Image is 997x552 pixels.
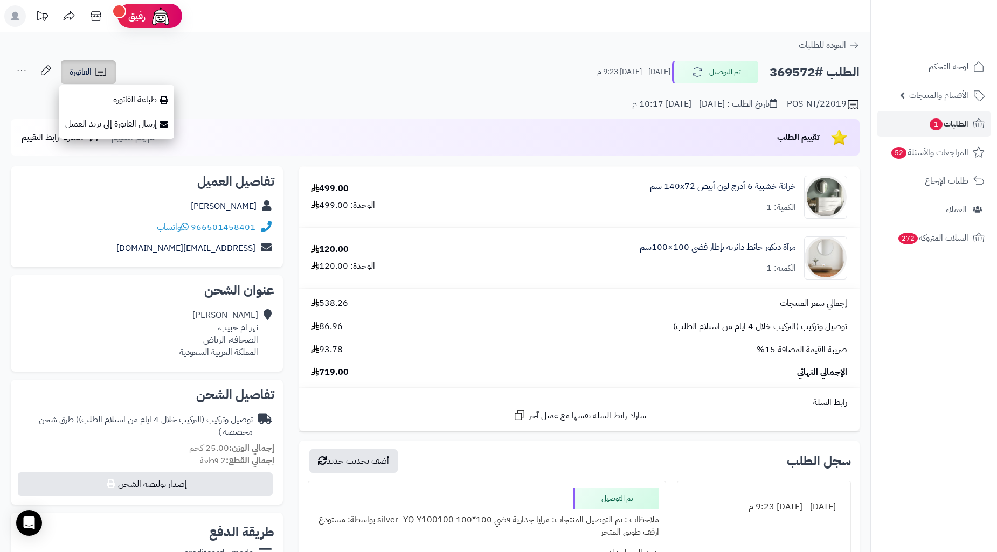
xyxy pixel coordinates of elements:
[529,410,646,422] span: شارك رابط السلة نفسها مع عميل آخر
[19,388,274,401] h2: تفاصيل الشحن
[128,10,146,23] span: رفيق
[890,145,968,160] span: المراجعات والأسئلة
[766,201,796,214] div: الكمية: 1
[672,61,758,83] button: تم التوصيل
[150,5,171,27] img: ai-face.png
[191,200,257,213] a: [PERSON_NAME]
[513,409,646,422] a: شارك رابط السلة نفسها مع عميل آخر
[311,297,348,310] span: 538.26
[777,131,820,144] span: تقييم الطلب
[799,39,846,52] span: العودة للطلبات
[59,88,174,112] a: طباعة الفاتورة
[877,225,991,251] a: السلات المتروكة272
[315,509,659,543] div: ملاحظات : تم التوصيل المنتجات: مرايا جدارية فضي 100*100 silver -YQ-Y100100 بواسطة: مستودع ارفف طو...
[311,366,349,379] span: 719.00
[877,111,991,137] a: الطلبات1
[787,98,860,111] div: POS-NT/22019
[70,66,92,79] span: الفاتورة
[787,455,851,467] h3: سجل الطلب
[877,139,991,165] a: المراجعات والأسئلة52
[229,442,274,455] strong: إجمالي الوزن:
[61,60,116,84] a: الفاتورة
[19,414,253,438] div: توصيل وتركيب (التركيب خلال 4 ايام من استلام الطلب)
[877,197,991,222] a: العملاء
[930,118,943,130] span: 1
[770,61,860,83] h2: الطلب #369572
[898,233,918,244] span: 272
[303,396,855,409] div: رابط السلة
[209,526,274,539] h2: طريقة الدفع
[39,413,253,438] span: ( طرق شحن مخصصة )
[909,88,968,103] span: الأقسام والمنتجات
[22,131,102,144] a: مشاركة رابط التقييم
[632,98,777,110] div: تاريخ الطلب : [DATE] - [DATE] 10:17 م
[116,242,255,255] a: [EMAIL_ADDRESS][DOMAIN_NAME]
[684,497,844,518] div: [DATE] - [DATE] 9:23 م
[179,309,258,358] div: [PERSON_NAME] نهر ام حبيب، الصحافه، الرياض المملكة العربية السعودية
[311,320,343,333] span: 86.96
[780,297,847,310] span: إجمالي سعر المنتجات
[929,59,968,74] span: لوحة التحكم
[189,442,274,455] small: 25.00 كجم
[59,112,174,136] a: إرسال الفاتورة إلى بريد العميل
[891,147,906,159] span: 52
[16,510,42,536] div: Open Intercom Messenger
[799,39,860,52] a: العودة للطلبات
[640,241,796,254] a: مرآة ديكور حائط دائرية بإطار فضي 100×100سم
[877,168,991,194] a: طلبات الإرجاع
[805,176,847,219] img: 1746709299-1702541934053-68567865785768-1000x1000-90x90.jpg
[766,262,796,275] div: الكمية: 1
[897,230,968,246] span: السلات المتروكة
[200,454,274,467] small: 2 قطعة
[18,472,273,496] button: إصدار بوليصة الشحن
[191,221,255,234] a: 966501458401
[309,449,398,473] button: أضف تحديث جديد
[157,221,189,234] a: واتساب
[877,54,991,80] a: لوحة التحكم
[19,284,274,297] h2: عنوان الشحن
[311,344,343,356] span: 93.78
[226,454,274,467] strong: إجمالي القطع:
[311,260,375,272] div: الوحدة: 120.00
[757,344,847,356] span: ضريبة القيمة المضافة 15%
[19,175,274,188] h2: تفاصيل العميل
[573,488,659,509] div: تم التوصيل
[924,29,987,52] img: logo-2.png
[925,173,968,188] span: طلبات الإرجاع
[29,5,56,30] a: تحديثات المنصة
[946,202,967,217] span: العملاء
[929,116,968,131] span: الطلبات
[805,236,847,280] img: 1753785297-1-90x90.jpg
[673,320,847,333] span: توصيل وتركيب (التركيب خلال 4 ايام من استلام الطلب)
[650,180,796,193] a: خزانة خشبية 6 أدرج لون أبيض 140x72 سم
[311,199,375,212] div: الوحدة: 499.00
[797,366,847,379] span: الإجمالي النهائي
[311,243,349,256] div: 120.00
[597,67,670,78] small: [DATE] - [DATE] 9:23 م
[311,183,349,195] div: 499.00
[22,131,84,144] span: مشاركة رابط التقييم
